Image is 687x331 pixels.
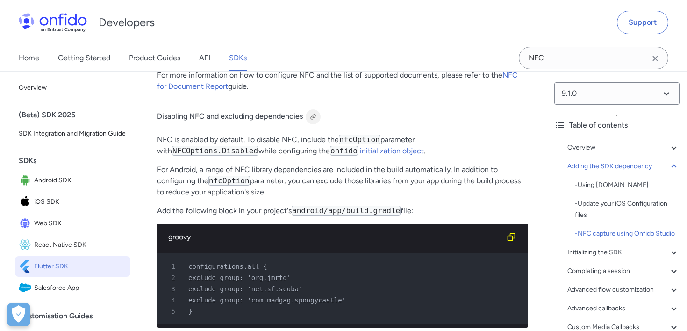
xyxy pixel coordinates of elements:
p: NFC is enabled by default. To disable NFC, include the parameter with while configuring the . [157,134,528,157]
p: For Android, a range of NFC library dependencies are included in the build automatically. In addi... [157,164,528,198]
div: Customisation Guides [19,307,134,325]
div: - Using [DOMAIN_NAME] [575,180,680,191]
a: initialization object [360,146,424,155]
img: IconReact Native SDK [19,238,34,252]
img: IconiOS SDK [19,195,34,209]
a: Initializing the SDK [567,247,680,258]
a: IconFlutter SDKFlutter SDK [15,256,130,277]
a: API [199,45,210,71]
input: Onfido search input field [519,47,668,69]
button: Open Preferences [7,303,30,326]
span: 5 [161,306,182,317]
button: Copy code snippet button [502,228,521,246]
span: Salesforce App [34,281,127,295]
code: nfcOption [208,176,250,186]
code: nfcOption [339,135,380,144]
a: Advanced flow customization [567,284,680,295]
h1: Developers [99,15,155,30]
span: Flutter SDK [34,260,127,273]
a: Support [617,11,668,34]
span: configurations.all { [188,263,267,270]
p: Add the following block in your project's file: [157,205,528,216]
span: React Native SDK [34,238,127,252]
a: Getting Started [58,45,110,71]
a: IconAndroid SDKAndroid SDK [15,170,130,191]
a: Adding the SDK dependency [567,161,680,172]
a: IconWeb SDKWeb SDK [15,213,130,234]
a: NFC for Document Report [157,71,518,91]
a: -NFC capture using Onfido Studio [575,228,680,239]
code: onfido [330,146,358,156]
a: Advanced callbacks [567,303,680,314]
svg: Clear search field button [650,53,661,64]
span: Overview [19,82,127,94]
a: SDKs [229,45,247,71]
span: } [188,308,192,315]
div: groovy [168,231,502,243]
img: IconFlutter SDK [19,260,34,273]
span: 3 [161,283,182,295]
code: android/app/build.gradle [292,206,401,216]
a: IconReact Native SDKReact Native SDK [15,235,130,255]
code: NFCOptions.Disabled [172,146,258,156]
a: Home [19,45,39,71]
a: IconiOS SDKiOS SDK [15,192,130,212]
span: Web SDK [34,217,127,230]
div: - NFC capture using Onfido Studio [575,228,680,239]
img: IconAndroid SDK [19,174,34,187]
span: SDK Integration and Migration Guide [19,128,127,139]
div: SDKs [19,151,134,170]
span: iOS SDK [34,195,127,209]
p: For more information on how to configure NFC and the list of supported documents, please refer to... [157,70,528,92]
span: exclude group: 'org.jmrtd' [188,274,291,281]
span: 1 [161,261,182,272]
img: IconSalesforce App [19,281,34,295]
span: exclude group: 'net.sf.scuba' [188,285,302,293]
div: Table of contents [554,120,680,131]
a: Overview [567,142,680,153]
a: Product Guides [129,45,180,71]
span: 2 [161,272,182,283]
a: IconSalesforce AppSalesforce App [15,278,130,298]
span: Android SDK [34,174,127,187]
a: Completing a session [567,266,680,277]
div: - Update your iOS Configuration files [575,198,680,221]
div: Cookie Preferences [7,303,30,326]
div: (Beta) SDK 2025 [19,106,134,124]
span: exclude group: 'com.madgag.spongycastle' [188,296,346,304]
a: -Update your iOS Configuration files [575,198,680,221]
h4: Disabling NFC and excluding dependencies [157,109,528,124]
img: Onfido Logo [19,13,87,32]
a: SDK Integration and Migration Guide [15,124,130,143]
img: IconWeb SDK [19,217,34,230]
span: 4 [161,295,182,306]
a: -Using [DOMAIN_NAME] [575,180,680,191]
a: Overview [15,79,130,97]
